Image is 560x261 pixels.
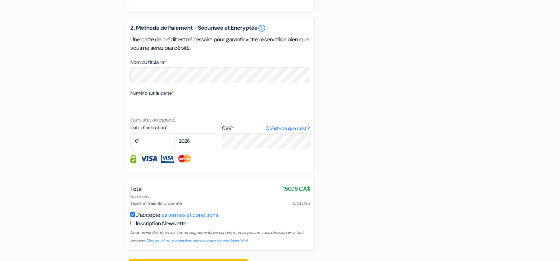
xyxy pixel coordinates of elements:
label: Date d'expiration [130,124,218,131]
span: 150,15 CA$ [283,185,310,193]
img: Visa [140,155,158,163]
label: J'accepte [136,211,218,219]
p: Une carte de crédit est nécessaire pour garantir votre réservation bien que vous ne serez pas déb... [130,35,310,52]
label: Inscription Newsletter [136,219,188,228]
label: Nom du titulaire [130,59,166,66]
img: Master Card [177,155,192,163]
img: Information de carte de crédit entièrement encryptée et sécurisée [130,155,136,163]
span: Total [130,185,142,192]
a: error_outline [258,24,266,32]
a: Cliquez ici pour consulter notre chartre de confidentialité. [146,238,249,244]
div: Non inclus Taxes et frais de propriété [130,193,310,207]
h5: 2. Méthode de Paiement - Sécurisée et Encryptée [130,24,310,32]
small: Nous ne vendrons jamais vos renseignements personnels et vous pouvez vous désabonner à tout moment. [130,230,304,244]
img: Visa Electron [161,155,174,163]
span: 13,51 CA$ [293,200,310,207]
label: CVV [222,125,310,132]
small: (sans tiret ou espace) [130,117,176,123]
label: Numéro sur la carte [130,89,174,97]
a: les termes et conditions [160,211,218,219]
a: Qu'est-ce que c'est ? [266,125,310,132]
